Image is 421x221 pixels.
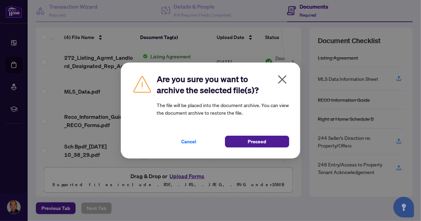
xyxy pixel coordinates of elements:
[132,74,153,94] img: Caution Icon
[157,74,289,96] h2: Are you sure you want to archive the selected file(s)?
[157,136,221,147] button: Cancel
[248,136,266,147] span: Proceed
[277,74,288,85] span: close
[181,136,196,147] span: Cancel
[225,136,289,147] button: Proceed
[393,197,414,218] button: Open asap
[157,101,289,116] article: The file will be placed into the document archive. You can view the document archive to restore t...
